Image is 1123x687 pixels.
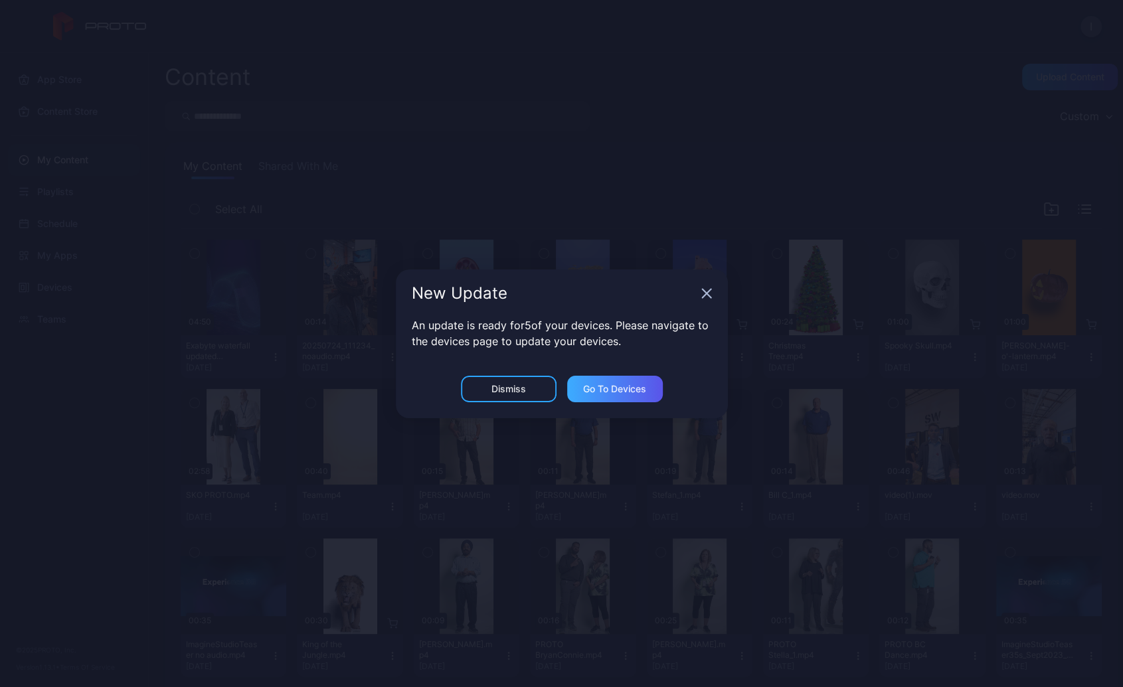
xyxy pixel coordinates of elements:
[461,376,557,402] button: Dismiss
[412,285,696,301] div: New Update
[583,384,646,394] div: Go to devices
[491,384,526,394] div: Dismiss
[567,376,663,402] button: Go to devices
[412,317,712,349] p: An update is ready for 5 of your devices. Please navigate to the devices page to update your devi...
